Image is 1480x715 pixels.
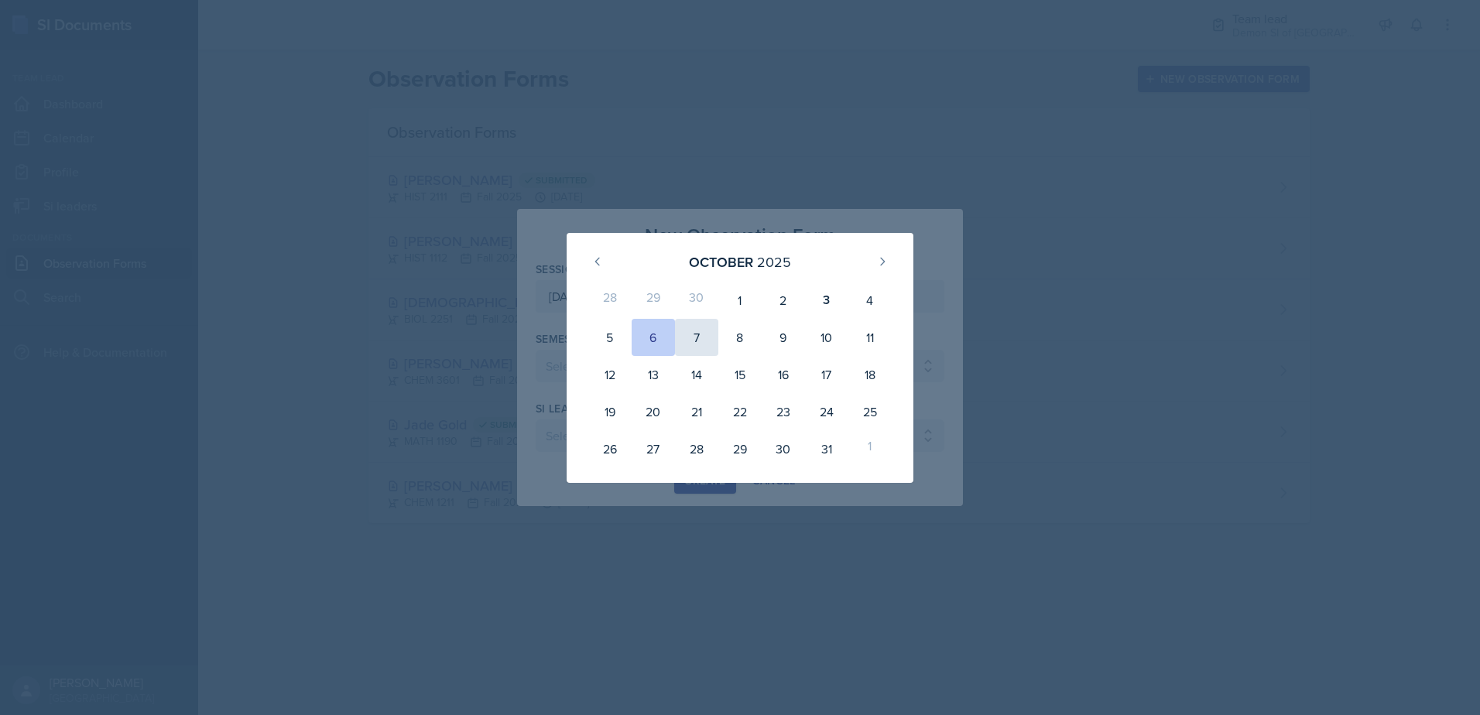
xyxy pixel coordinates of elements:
div: 29 [718,430,762,467]
div: 28 [675,430,718,467]
div: 10 [805,319,848,356]
div: 14 [675,356,718,393]
div: 20 [632,393,675,430]
div: 21 [675,393,718,430]
div: 1 [718,282,762,319]
div: 16 [762,356,805,393]
div: 4 [848,282,892,319]
div: 26 [588,430,632,467]
div: 30 [675,282,718,319]
div: 1 [848,430,892,467]
div: 2 [762,282,805,319]
div: October [689,251,753,272]
div: 23 [762,393,805,430]
div: 8 [718,319,762,356]
div: 5 [588,319,632,356]
div: 12 [588,356,632,393]
div: 2025 [757,251,791,272]
div: 31 [805,430,848,467]
div: 30 [762,430,805,467]
div: 18 [848,356,892,393]
div: 22 [718,393,762,430]
div: 25 [848,393,892,430]
div: 28 [588,282,632,319]
div: 19 [588,393,632,430]
div: 13 [632,356,675,393]
div: 7 [675,319,718,356]
div: 29 [632,282,675,319]
div: 27 [632,430,675,467]
div: 17 [805,356,848,393]
div: 15 [718,356,762,393]
div: 24 [805,393,848,430]
div: 11 [848,319,892,356]
div: 3 [805,282,848,319]
div: 6 [632,319,675,356]
div: 9 [762,319,805,356]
